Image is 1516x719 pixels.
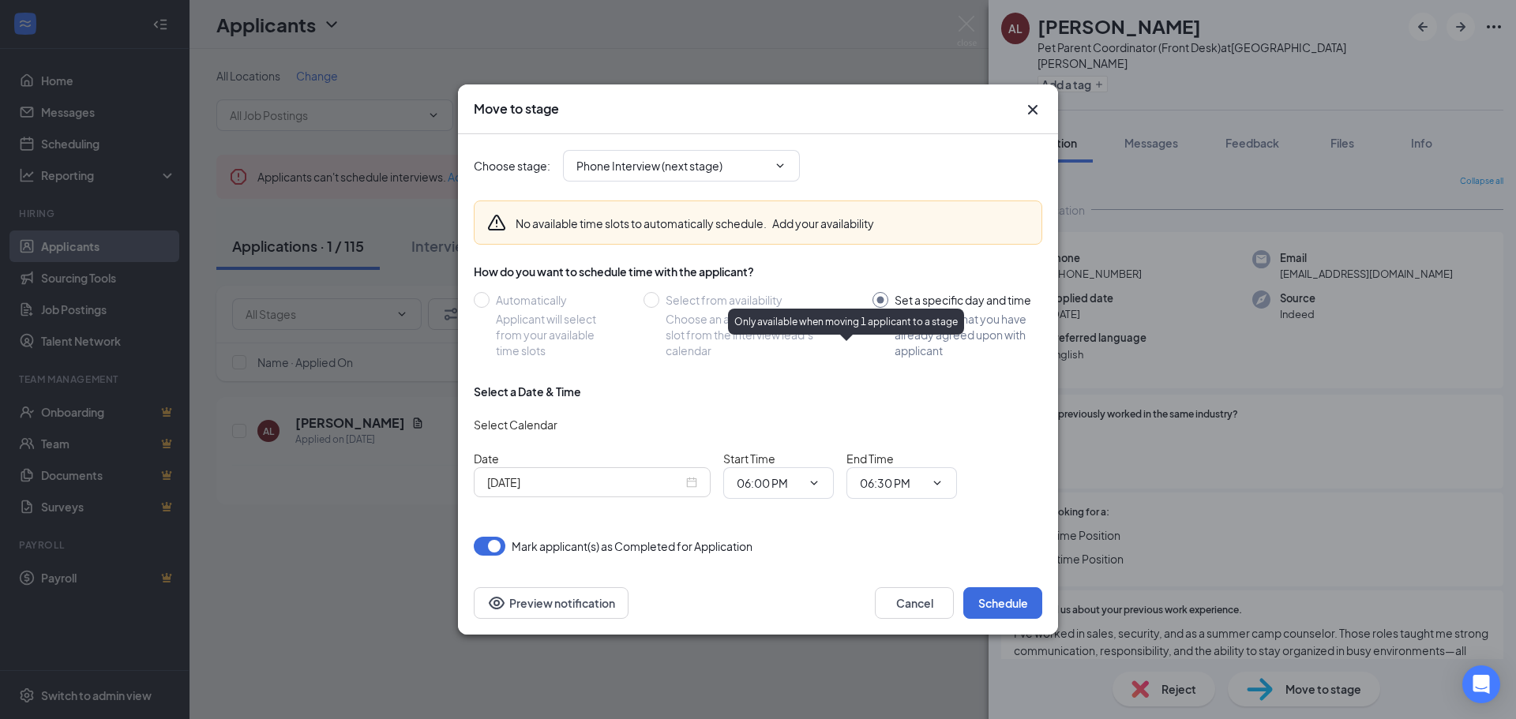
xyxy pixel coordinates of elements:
input: Sep 15, 2025 [487,474,683,491]
div: Only available when moving 1 applicant to a stage [728,309,964,335]
div: No available time slots to automatically schedule. [516,215,874,231]
input: End time [860,474,925,492]
button: Cancel [875,587,954,619]
svg: ChevronDown [931,477,944,489]
button: Schedule [963,587,1042,619]
div: How do you want to schedule time with the applicant? [474,264,1042,279]
h3: Move to stage [474,100,559,118]
span: Choose stage : [474,157,550,174]
svg: ChevronDown [808,477,820,489]
button: Preview notificationEye [474,587,629,619]
svg: ChevronDown [774,159,786,172]
span: Start Time [723,451,775,466]
div: Select a Date & Time [474,384,581,399]
span: Mark applicant(s) as Completed for Application [512,537,752,556]
svg: Eye [487,594,506,612]
span: Date [474,451,499,466]
span: End Time [846,451,894,466]
button: Add your availability [772,215,874,231]
button: Close [1023,100,1042,119]
span: Select Calendar [474,418,557,432]
div: Open Intercom Messenger [1462,665,1500,703]
svg: Cross [1023,100,1042,119]
svg: Warning [487,213,506,232]
input: Start time [737,474,801,492]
